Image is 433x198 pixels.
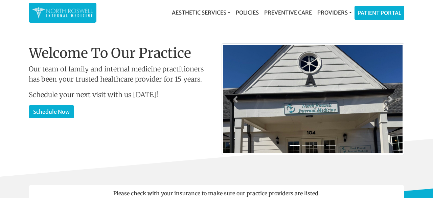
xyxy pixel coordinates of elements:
[29,64,211,84] p: Our team of family and internal medicine practitioners has been your trusted healthcare provider ...
[169,6,233,19] a: Aesthetic Services
[315,6,355,19] a: Providers
[233,6,261,19] a: Policies
[29,105,74,118] a: Schedule Now
[261,6,315,19] a: Preventive Care
[355,6,404,20] a: Patient Portal
[29,90,211,100] p: Schedule your next visit with us [DATE]!
[32,6,93,19] img: North Roswell Internal Medicine
[29,45,211,61] h1: Welcome To Our Practice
